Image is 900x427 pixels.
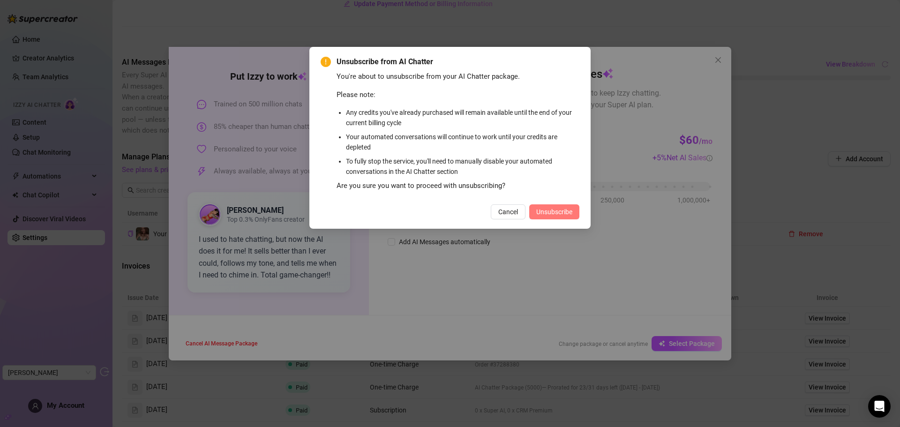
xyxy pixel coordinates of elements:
[529,204,579,219] button: Unsubscribe
[868,395,891,418] div: Open Intercom Messenger
[536,208,572,216] span: Unsubscribe
[337,180,579,192] div: Are you sure you want to proceed with unsubscribing?
[491,204,525,219] button: Cancel
[346,107,579,128] li: Any credits you've already purchased will remain available until the end of your current billing ...
[346,156,579,177] li: To fully stop the service, you'll need to manually disable your automated conversations in the AI...
[346,132,579,152] li: Your automated conversations will continue to work until your credits are depleted
[337,71,579,82] div: You're about to unsubscribe from your AI Chatter package.
[337,90,579,101] div: Please note:
[321,57,331,67] span: exclamation-circle
[337,56,579,67] span: Unsubscribe from AI Chatter
[498,208,518,216] span: Cancel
